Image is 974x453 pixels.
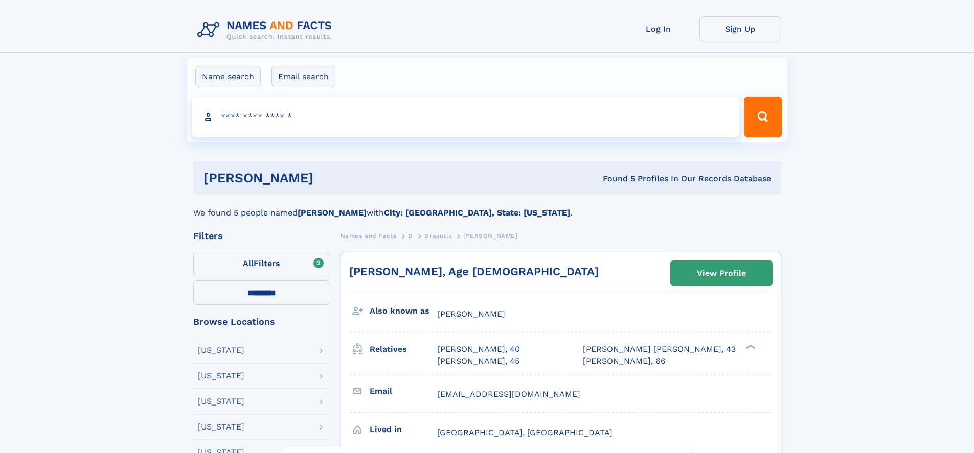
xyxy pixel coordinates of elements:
[424,229,451,242] a: Drasutis
[193,252,330,276] label: Filters
[408,232,413,240] span: D
[458,173,771,184] div: Found 5 Profiles In Our Records Database
[437,389,580,399] span: [EMAIL_ADDRESS][DOMAIN_NAME]
[699,16,781,41] a: Sign Up
[697,261,746,285] div: View Profile
[370,421,437,438] h3: Lived in
[203,172,458,184] h1: [PERSON_NAME]
[370,383,437,400] h3: Email
[341,229,397,242] a: Names and Facts
[198,423,244,431] div: [US_STATE]
[424,232,451,240] span: Drasutis
[271,66,335,87] label: Email search
[198,397,244,406] div: [US_STATE]
[408,229,413,242] a: D
[193,317,330,326] div: Browse Locations
[437,309,505,319] span: [PERSON_NAME]
[192,97,740,137] input: search input
[743,344,756,350] div: ❯
[384,208,570,218] b: City: [GEOGRAPHIC_DATA], State: [US_STATE]
[671,261,772,285] a: View Profile
[193,195,781,219] div: We found 5 people named with .
[463,232,518,240] span: [PERSON_NAME]
[437,344,520,355] a: [PERSON_NAME], 40
[437,355,519,367] a: [PERSON_NAME], 45
[243,258,254,268] span: All
[193,231,330,241] div: Filters
[744,97,782,137] button: Search Button
[298,208,367,218] b: [PERSON_NAME]
[195,66,261,87] label: Name search
[583,355,666,367] a: [PERSON_NAME], 66
[193,16,341,44] img: Logo Names and Facts
[437,427,613,437] span: [GEOGRAPHIC_DATA], [GEOGRAPHIC_DATA]
[618,16,699,41] a: Log In
[370,302,437,320] h3: Also known as
[370,341,437,358] h3: Relatives
[198,372,244,380] div: [US_STATE]
[198,346,244,354] div: [US_STATE]
[583,344,736,355] a: [PERSON_NAME] [PERSON_NAME], 43
[349,265,599,278] a: [PERSON_NAME], Age [DEMOGRAPHIC_DATA]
